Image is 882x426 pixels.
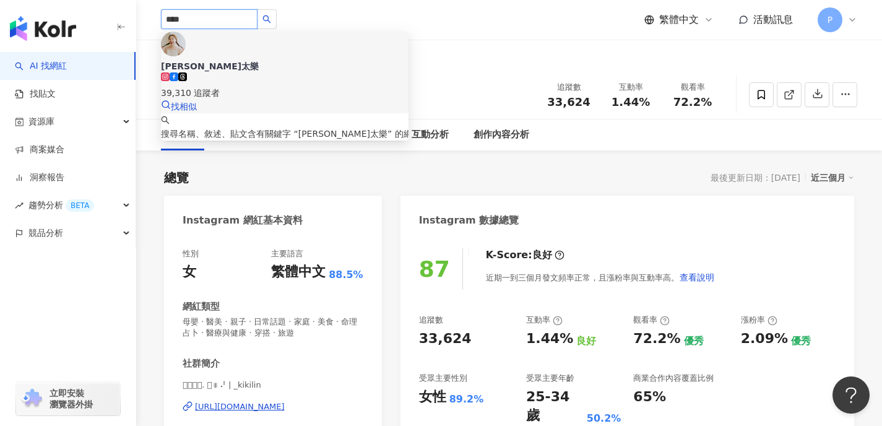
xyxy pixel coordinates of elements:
[633,315,670,326] div: 觀看率
[161,60,409,72] div: [PERSON_NAME]太樂
[164,169,189,186] div: 總覽
[680,272,714,282] span: 查看說明
[419,329,472,349] div: 33,624
[183,214,303,227] div: Instagram 網紅基本資料
[828,13,832,27] span: P
[419,214,519,227] div: Instagram 數據總覽
[612,96,650,108] span: 1.44%
[183,401,363,412] a: [URL][DOMAIN_NAME]
[195,401,285,412] div: [URL][DOMAIN_NAME]
[832,376,870,414] iframe: Help Scout Beacon - Open
[545,81,592,93] div: 追蹤數
[486,248,564,262] div: K-Score :
[633,373,714,384] div: 商業合作內容覆蓋比例
[419,373,467,384] div: 受眾主要性別
[15,88,56,100] a: 找貼文
[547,95,590,108] span: 33,624
[161,127,409,141] div: 搜尋名稱、敘述、貼文含有關鍵字 “ ” 的網紅
[419,315,443,326] div: 追蹤數
[711,173,800,183] div: 最後更新日期：[DATE]
[791,334,811,348] div: 優秀
[673,96,712,108] span: 72.2%
[684,334,704,348] div: 優秀
[419,256,450,282] div: 87
[659,13,699,27] span: 繁體中文
[486,265,715,290] div: 近期一到三個月發文頻率正常，且漲粉率與互動率高。
[161,86,409,100] div: 39,310 追蹤者
[526,315,563,326] div: 互動率
[50,388,93,410] span: 立即安裝 瀏覽器外掛
[28,191,94,219] span: 趨勢分析
[10,16,76,41] img: logo
[161,116,170,124] span: search
[633,388,666,407] div: 65%
[576,334,596,348] div: 良好
[28,108,54,136] span: 資源庫
[412,128,449,142] div: 互動分析
[262,15,271,24] span: search
[171,102,197,111] span: 找相似
[633,329,680,349] div: 72.2%
[271,248,303,259] div: 主要語言
[526,373,574,384] div: 受眾主要年齡
[183,380,363,391] span: 𝙠𝙞𝙠𝙞. 𖥧ꎺ⠜ | _kikilin
[20,389,44,409] img: chrome extension
[679,265,715,290] button: 查看說明
[587,412,621,425] div: 50.2%
[741,315,777,326] div: 漲粉率
[161,102,197,111] a: 找相似
[669,81,716,93] div: 觀看率
[15,172,64,184] a: 洞察報告
[161,32,186,56] img: KOL Avatar
[329,268,363,282] span: 88.5%
[473,128,529,142] div: 創作內容分析
[15,144,64,156] a: 商案媒合
[526,388,584,426] div: 25-34 歲
[28,219,63,247] span: 競品分析
[298,129,387,139] span: [PERSON_NAME]太樂
[15,60,67,72] a: searchAI 找網紅
[183,263,196,282] div: 女
[419,388,446,407] div: 女性
[753,14,793,25] span: 活動訊息
[449,393,484,406] div: 89.2%
[532,248,552,262] div: 良好
[526,329,573,349] div: 1.44%
[183,316,363,339] span: 母嬰 · 醫美 · 親子 · 日常話題 · 家庭 · 美食 · 命理占卜 · 醫療與健康 · 穿搭 · 旅遊
[66,199,94,212] div: BETA
[607,81,654,93] div: 互動率
[16,382,120,415] a: chrome extension立即安裝 瀏覽器外掛
[15,201,24,210] span: rise
[811,170,854,186] div: 近三個月
[183,357,220,370] div: 社群簡介
[271,263,326,282] div: 繁體中文
[741,329,788,349] div: 2.09%
[183,300,220,313] div: 網紅類型
[183,248,199,259] div: 性別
